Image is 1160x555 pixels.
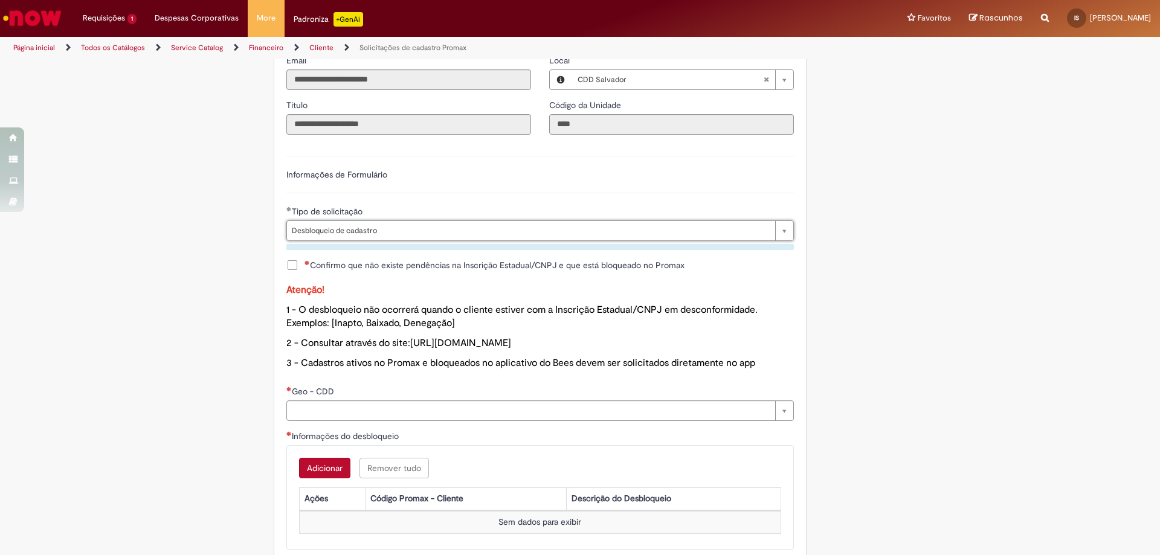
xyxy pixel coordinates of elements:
input: Email [286,69,531,90]
span: Obrigatório Preenchido [286,207,292,211]
img: ServiceNow [1,6,63,30]
span: 1 [127,14,137,24]
a: Financeiro [249,43,283,53]
a: Limpar campo Geo - CDD [286,400,794,421]
span: Necessários [286,431,292,436]
span: Somente leitura - Título [286,100,310,111]
a: [URL][DOMAIN_NAME] [410,337,511,349]
label: Somente leitura - Código da Unidade [549,99,623,111]
span: Atenção! [286,284,324,296]
button: Add a row for Informações do desbloqueio [299,458,350,478]
span: Desbloqueio de cadastro [292,221,769,240]
input: Código da Unidade [549,114,794,135]
button: Local, Visualizar este registro CDD Salvador [550,70,572,89]
span: More [257,12,275,24]
label: Somente leitura - Email [286,54,309,66]
td: Sem dados para exibir [299,511,781,533]
span: 1 - O desbloqueio não ocorrerá quando o cliente estiver com a Inscrição Estadual/CNPJ em desconfo... [286,304,758,330]
ul: Trilhas de página [9,37,764,59]
span: Despesas Corporativas [155,12,239,24]
span: Local [549,55,572,66]
input: Título [286,114,531,135]
span: Necessários [286,387,292,391]
a: CDD SalvadorLimpar campo Local [572,70,793,89]
span: Geo - CDD [292,386,337,397]
th: Código Promax - Cliente [366,487,567,510]
span: IS [1074,14,1079,22]
span: 3 - Cadastros ativos no Promax e bloqueados no aplicativo do Bees devem ser solicitados diretamen... [286,357,755,369]
th: Ações [299,487,365,510]
a: Todos os Catálogos [81,43,145,53]
a: Service Catalog [171,43,223,53]
span: Rascunhos [979,12,1023,24]
span: Tipo de solicitação [292,206,365,217]
p: +GenAi [333,12,363,27]
span: Requisições [83,12,125,24]
span: Somente leitura - Código da Unidade [549,100,623,111]
abbr: Limpar campo Local [757,70,775,89]
span: CDD Salvador [578,70,763,89]
label: Informações de Formulário [286,169,387,180]
span: Somente leitura - Email [286,55,309,66]
a: Cliente [309,43,333,53]
span: Informações do desbloqueio [292,431,401,441]
a: Solicitações de cadastro Promax [359,43,466,53]
span: Favoritos [918,12,951,24]
a: Página inicial [13,43,55,53]
label: Somente leitura - Título [286,99,310,111]
a: Rascunhos [969,13,1023,24]
div: Padroniza [294,12,363,27]
span: Necessários [304,260,310,265]
span: 2 - Consultar através do site: [286,337,511,349]
span: Confirmo que não existe pendências na Inscrição Estadual/CNPJ e que está bloqueado no Promax [304,259,685,271]
span: [PERSON_NAME] [1090,13,1151,23]
th: Descrição do Desbloqueio [567,487,781,510]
